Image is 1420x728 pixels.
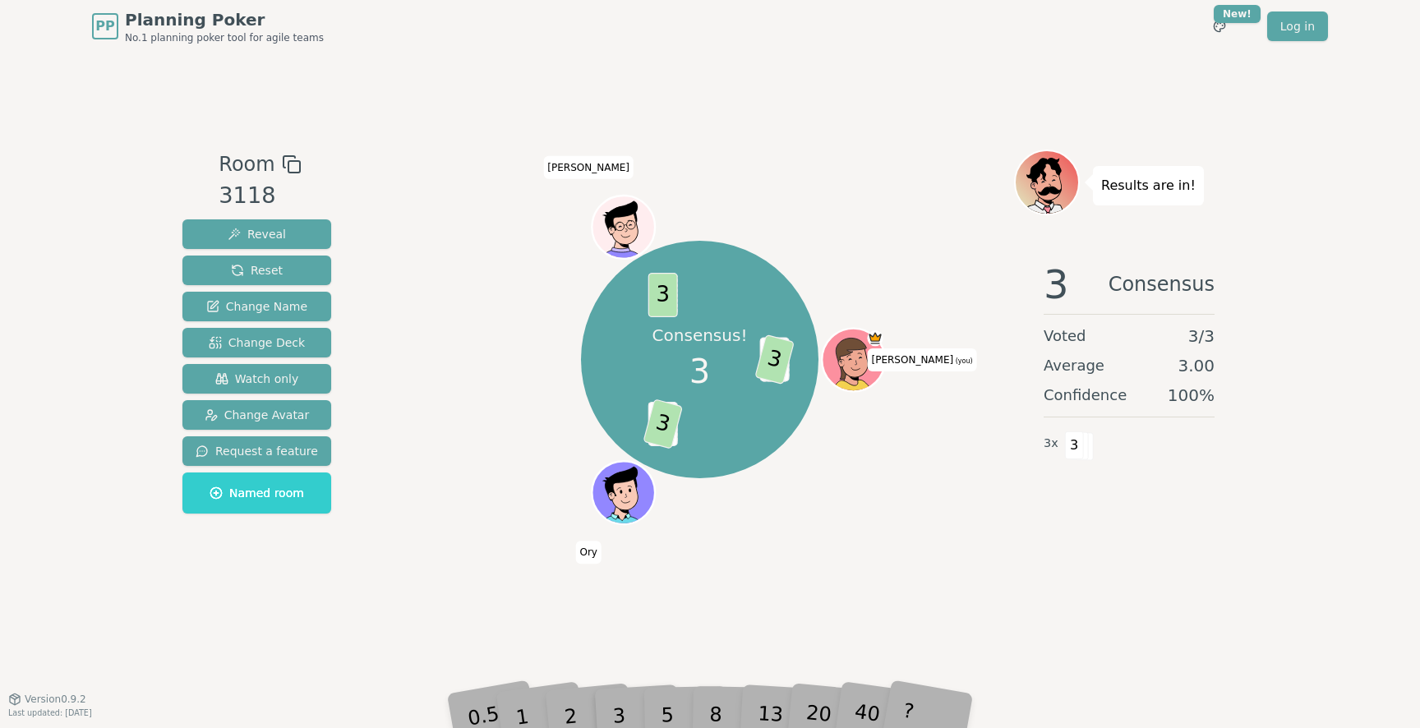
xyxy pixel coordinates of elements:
span: Santiago is the host [867,330,883,346]
span: Confidence [1044,384,1127,407]
span: 3 [643,399,683,449]
span: 3.00 [1178,354,1215,377]
span: Watch only [215,371,299,387]
button: Request a feature [182,436,331,466]
span: Voted [1044,325,1086,348]
span: Click to change your name [868,348,977,371]
button: Change Name [182,292,331,321]
button: Click to change your avatar [823,330,883,389]
button: Change Deck [182,328,331,357]
span: Click to change your name [543,155,634,178]
a: Log in [1267,12,1328,41]
span: Change Name [206,298,307,315]
span: 3 [648,273,677,317]
span: Reveal [228,226,286,242]
span: Request a feature [196,443,318,459]
span: 3 [1065,431,1084,459]
span: 3 [689,347,710,396]
div: New! [1214,5,1261,23]
span: Version 0.9.2 [25,693,86,706]
span: PP [95,16,114,36]
span: Click to change your name [575,541,601,564]
button: Reveal [182,219,331,249]
span: Change Avatar [205,407,310,423]
button: Change Avatar [182,400,331,430]
span: Consensus [1109,265,1215,304]
span: 100 % [1168,384,1215,407]
span: Reset [231,262,283,279]
span: 3 x [1044,435,1058,453]
button: Reset [182,256,331,285]
span: Average [1044,354,1104,377]
button: Version0.9.2 [8,693,86,706]
button: New! [1205,12,1234,41]
p: Results are in! [1101,174,1196,197]
a: PPPlanning PokerNo.1 planning poker tool for agile teams [92,8,324,44]
span: Change Deck [209,334,305,351]
span: 3 [754,334,795,385]
span: No.1 planning poker tool for agile teams [125,31,324,44]
span: Last updated: [DATE] [8,708,92,717]
span: Room [219,150,274,179]
span: Named room [210,485,304,501]
span: Planning Poker [125,8,324,31]
span: 3 [1044,265,1069,304]
button: Watch only [182,364,331,394]
p: Consensus! [652,324,748,347]
span: (you) [953,357,973,365]
button: Named room [182,472,331,514]
div: 3118 [219,179,301,213]
span: 3 / 3 [1188,325,1215,348]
